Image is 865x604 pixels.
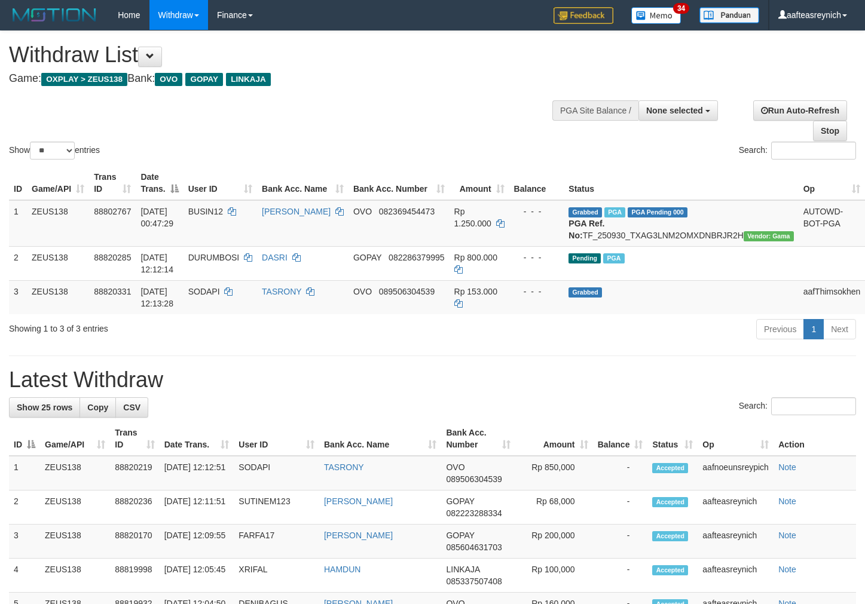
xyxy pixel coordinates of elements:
td: FARFA17 [234,525,319,559]
img: Feedback.jpg [554,7,613,24]
th: Game/API: activate to sort column ascending [40,422,110,456]
td: ZEUS138 [27,200,89,247]
a: Note [778,531,796,540]
img: MOTION_logo.png [9,6,100,24]
span: Copy [87,403,108,412]
th: Date Trans.: activate to sort column descending [136,166,183,200]
td: - [593,559,648,593]
span: Marked by aafnoeunsreypich [603,253,624,263]
td: aafnoeunsreypich [698,456,774,490]
td: ZEUS138 [40,490,110,525]
span: Rp 1.250.000 [454,207,491,228]
td: ZEUS138 [40,525,110,559]
th: Op: activate to sort column ascending [698,422,774,456]
td: ZEUS138 [40,559,110,593]
span: [DATE] 12:13:28 [140,287,173,308]
div: - - - [514,206,560,217]
span: Marked by aafsreyleap [604,207,625,217]
td: 88820219 [110,456,159,490]
img: panduan.png [699,7,759,23]
th: Amount: activate to sort column ascending [515,422,593,456]
a: [PERSON_NAME] [262,207,331,216]
span: 88802767 [94,207,131,216]
td: 3 [9,525,40,559]
th: Amount: activate to sort column ascending [450,166,509,200]
a: Next [823,319,856,339]
span: OVO [446,462,464,472]
span: 34 [673,3,689,14]
a: Note [778,565,796,574]
td: SUTINEM123 [234,490,319,525]
a: HAMDUN [324,565,360,574]
span: OVO [353,287,372,296]
td: Rp 200,000 [515,525,593,559]
span: [DATE] 12:12:14 [140,253,173,274]
td: ZEUS138 [27,280,89,314]
th: Bank Acc. Name: activate to sort column ascending [319,422,441,456]
span: Rp 800.000 [454,253,497,262]
span: Accepted [652,497,688,507]
a: 1 [803,319,824,339]
div: - - - [514,286,560,298]
span: Copy 082369454473 to clipboard [379,207,435,216]
td: SODAPI [234,456,319,490]
th: Status: activate to sort column ascending [647,422,698,456]
span: 88820331 [94,287,131,296]
td: 4 [9,559,40,593]
img: Button%20Memo.svg [631,7,681,24]
a: Copy [80,397,116,418]
a: Note [778,496,796,506]
span: Copy 085604631703 to clipboard [446,542,502,552]
td: Rp 100,000 [515,559,593,593]
span: Show 25 rows [17,403,72,412]
span: Rp 153.000 [454,287,497,296]
input: Search: [771,397,856,415]
span: LINKAJA [446,565,479,574]
th: ID [9,166,27,200]
div: - - - [514,252,560,263]
td: 88820236 [110,490,159,525]
div: Showing 1 to 3 of 3 entries [9,318,351,335]
th: Trans ID: activate to sort column ascending [89,166,136,200]
b: PGA Ref. No: [568,219,604,240]
td: aafteasreynich [698,559,774,593]
span: PGA Pending [628,207,687,217]
span: Grabbed [568,287,602,298]
td: TF_250930_TXAG3LNM2OMXDNBRJR2H [564,200,798,247]
th: Action [774,422,856,456]
td: 2 [9,246,27,280]
span: Accepted [652,565,688,575]
span: Pending [568,253,601,263]
td: [DATE] 12:12:51 [160,456,234,490]
span: GOPAY [353,253,381,262]
th: Game/API: activate to sort column ascending [27,166,89,200]
span: Copy 089506304539 to clipboard [446,474,502,484]
span: GOPAY [185,73,223,86]
span: LINKAJA [226,73,271,86]
h1: Withdraw List [9,43,565,67]
td: ZEUS138 [40,456,110,490]
th: Date Trans.: activate to sort column ascending [160,422,234,456]
span: CSV [123,403,140,412]
td: ZEUS138 [27,246,89,280]
a: TASRONY [324,462,364,472]
th: Balance: activate to sort column ascending [593,422,648,456]
td: - [593,525,648,559]
a: [PERSON_NAME] [324,496,393,506]
select: Showentries [30,142,75,160]
th: Bank Acc. Number: activate to sort column ascending [441,422,515,456]
span: Copy 085337507408 to clipboard [446,577,502,586]
td: 1 [9,200,27,247]
a: CSV [115,397,148,418]
td: Rp 68,000 [515,490,593,525]
span: Copy 082286379995 to clipboard [389,253,444,262]
td: Rp 850,000 [515,456,593,490]
td: 2 [9,490,40,525]
input: Search: [771,142,856,160]
td: aafteasreynich [698,490,774,525]
a: Note [778,462,796,472]
span: 88820285 [94,253,131,262]
span: Accepted [652,531,688,541]
h1: Latest Withdraw [9,368,856,392]
span: GOPAY [446,496,474,506]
